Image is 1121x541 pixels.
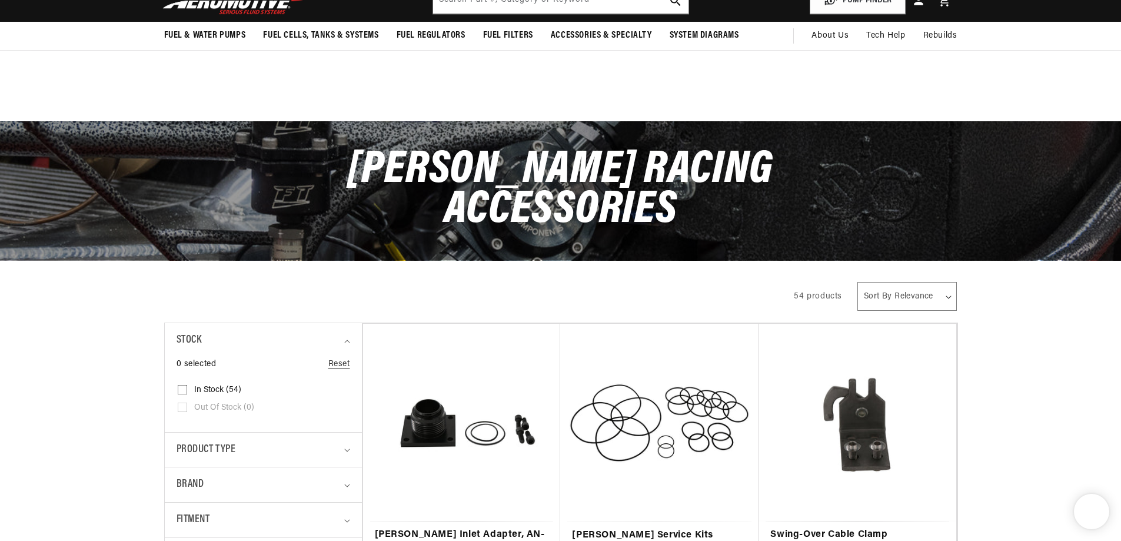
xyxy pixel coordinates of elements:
span: [PERSON_NAME] Racing Accessories [348,147,773,234]
a: About Us [803,22,857,50]
span: Fitment [177,512,210,529]
span: Stock [177,332,202,349]
span: Fuel Cells, Tanks & Systems [263,29,378,42]
summary: System Diagrams [661,22,748,49]
span: In stock (54) [194,385,241,396]
span: Product type [177,442,236,459]
span: Tech Help [866,29,905,42]
span: Fuel Regulators [397,29,465,42]
span: System Diagrams [670,29,739,42]
a: Reset [328,358,350,371]
span: Fuel & Water Pumps [164,29,246,42]
span: Accessories & Specialty [551,29,652,42]
summary: Fuel Regulators [388,22,474,49]
summary: Fitment (0 selected) [177,503,350,537]
summary: Brand (0 selected) [177,467,350,502]
summary: Fuel Cells, Tanks & Systems [254,22,387,49]
summary: Product type (0 selected) [177,433,350,467]
span: Rebuilds [923,29,957,42]
span: 0 selected [177,358,217,371]
span: Fuel Filters [483,29,533,42]
span: About Us [811,31,849,40]
summary: Stock (0 selected) [177,323,350,358]
span: Out of stock (0) [194,403,254,413]
summary: Fuel Filters [474,22,542,49]
summary: Tech Help [857,22,914,50]
span: Brand [177,476,204,493]
summary: Accessories & Specialty [542,22,661,49]
summary: Rebuilds [914,22,966,50]
summary: Fuel & Water Pumps [155,22,255,49]
span: 54 products [794,292,842,301]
